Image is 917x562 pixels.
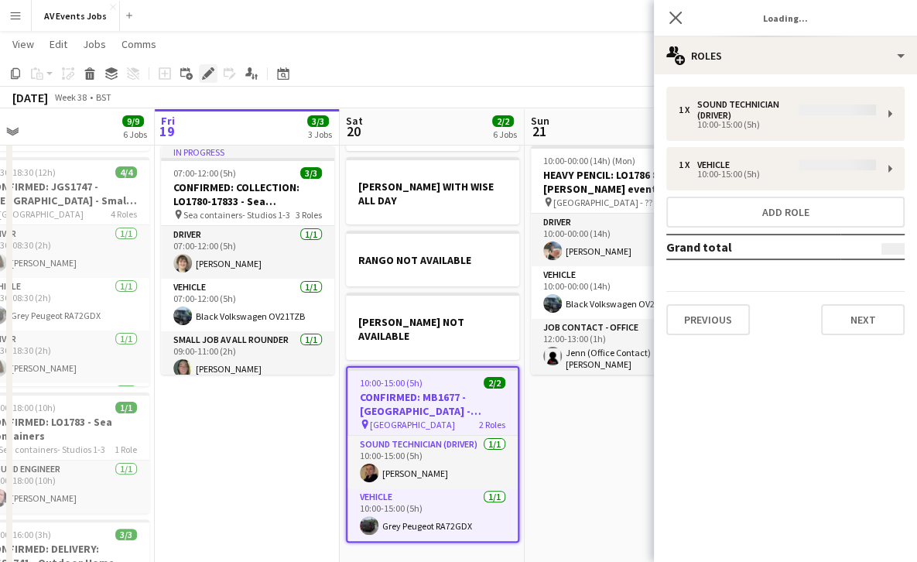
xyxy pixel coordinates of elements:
a: View [6,34,40,54]
span: [GEOGRAPHIC_DATA] [370,419,455,430]
span: 19 [159,122,175,140]
span: 2/2 [484,377,505,389]
h3: HEAVY PENCIL: LO1786 8 [PERSON_NAME] event [531,168,704,196]
div: 3 Jobs [308,129,332,140]
app-card-role: Sound technician (Driver)1/110:00-15:00 (5h)[PERSON_NAME] [347,436,518,488]
span: 10:00-00:00 (14h) (Mon) [543,155,635,166]
span: 3/3 [307,115,329,127]
span: 2 Roles [479,419,505,430]
app-card-role: Vehicle1/107:00-12:00 (5h)Black Volkswagen OV21TZB [161,279,334,331]
h3: [PERSON_NAME] WITH WISE ALL DAY [346,180,519,207]
app-card-role: Vehicle1/110:00-15:00 (5h)Grey Peugeot RA72GDX [347,488,518,541]
button: Add role [666,197,905,228]
span: 4 Roles [111,208,137,220]
h3: RANGO NOT AVAILABLE [346,253,519,267]
span: Sun [531,114,549,128]
button: Previous [666,304,750,335]
app-card-role: Driver1/107:00-12:00 (5h)[PERSON_NAME] [161,226,334,279]
span: 21 [529,122,549,140]
span: 2/2 [492,115,514,127]
span: 10:00-15:00 (5h) [360,377,423,389]
app-job-card: In progress07:00-12:00 (5h)3/3CONFIRMED: COLLECTION: LO1780-17833 - Sea Containers Sea containers... [161,146,334,375]
a: Comms [115,34,163,54]
span: Jobs [83,37,106,51]
span: Comms [121,37,156,51]
span: 20 [344,122,363,140]
button: Next [821,304,905,335]
app-card-role: Driver1/110:00-00:00 (14h)[PERSON_NAME] [531,214,704,266]
span: 1/1 [115,402,137,413]
app-job-card: [PERSON_NAME] NOT AVAILABLE [346,293,519,360]
h3: [PERSON_NAME] NOT AVAILABLE [346,315,519,343]
div: 6 Jobs [493,129,517,140]
div: 6 Jobs [123,129,147,140]
span: View [12,37,34,51]
span: Fri [161,114,175,128]
h3: CONFIRMED: MB1677 - [GEOGRAPHIC_DATA] - Wedding [GEOGRAPHIC_DATA] [347,390,518,418]
span: Sea containers- Studios 1-3 [183,209,290,221]
div: BST [96,91,111,103]
span: 1 Role [115,444,137,455]
button: AV Events Jobs [32,1,120,31]
app-job-card: [PERSON_NAME] WITH WISE ALL DAY [346,157,519,224]
app-job-card: 10:00-00:00 (14h) (Mon)4/4HEAVY PENCIL: LO1786 8 [PERSON_NAME] event [GEOGRAPHIC_DATA] - ??4 Role... [531,146,704,375]
app-job-card: RANGO NOT AVAILABLE [346,231,519,286]
h3: Loading... [654,8,917,28]
span: Edit [50,37,67,51]
a: Jobs [77,34,112,54]
div: Roles [654,37,917,74]
a: Edit [43,34,74,54]
td: Grand total [666,235,840,259]
h3: CONFIRMED: COLLECTION: LO1780-17833 - Sea Containers [161,180,334,208]
span: 4/4 [115,166,137,178]
span: 3/3 [300,167,322,179]
span: Week 38 [51,91,90,103]
span: [GEOGRAPHIC_DATA] - ?? [553,197,652,208]
span: 9/9 [122,115,144,127]
div: [DATE] [12,90,48,105]
app-card-role: Small Job AV All Rounder1/109:00-11:00 (2h)[PERSON_NAME] [161,331,334,384]
div: In progress [161,146,334,158]
span: 07:00-12:00 (5h) [173,167,236,179]
app-card-role: Vehicle1/110:00-00:00 (14h)Black Volkswagen OV21TZB [531,266,704,319]
app-job-card: 10:00-15:00 (5h)2/2CONFIRMED: MB1677 - [GEOGRAPHIC_DATA] - Wedding [GEOGRAPHIC_DATA] [GEOGRAPHIC_... [346,366,519,543]
span: 3/3 [115,529,137,540]
app-card-role: Job contact - Office1/112:00-13:00 (1h)Jenn (Office Contact) [PERSON_NAME] [531,319,704,376]
span: Sat [346,114,363,128]
span: 3 Roles [296,209,322,221]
